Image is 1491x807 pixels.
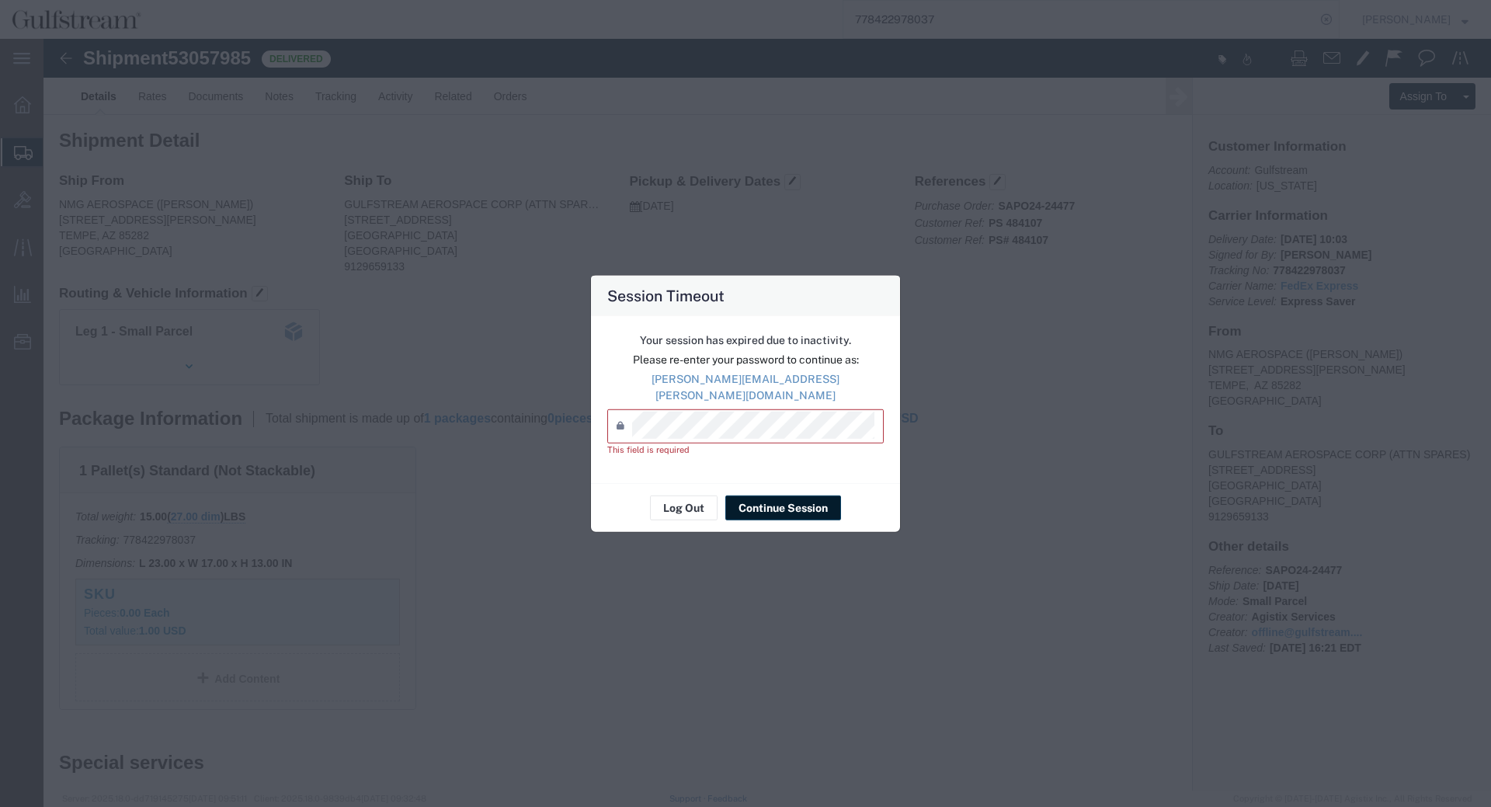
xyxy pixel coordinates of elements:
[650,496,718,520] button: Log Out
[607,284,725,307] h4: Session Timeout
[725,496,841,520] button: Continue Session
[607,332,884,348] p: Your session has expired due to inactivity.
[607,371,884,404] p: [PERSON_NAME][EMAIL_ADDRESS][PERSON_NAME][DOMAIN_NAME]
[607,351,884,367] p: Please re-enter your password to continue as:
[607,444,884,457] div: This field is required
